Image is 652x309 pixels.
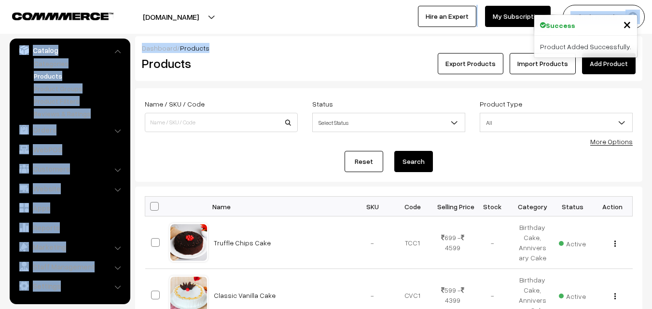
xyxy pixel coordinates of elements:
span: × [623,15,631,33]
a: COMMMERCE [12,10,97,21]
a: Reviews & Ratings [31,108,127,119]
a: Reports [12,219,127,236]
a: Product Filters [31,96,127,106]
span: All [480,114,632,131]
a: Hire an Expert [418,6,476,27]
th: SKU [353,197,393,216]
button: ashish mendira… [563,5,645,29]
span: Active [559,289,586,301]
a: Orders [12,121,127,138]
img: COMMMERCE [12,13,113,20]
a: Categories [31,58,127,68]
button: Close [623,17,631,31]
a: Classic Vanilla Cake [214,291,276,299]
th: Name [208,197,353,216]
span: Products [180,44,209,52]
span: Select Status [312,113,465,132]
th: Category [513,197,553,216]
strong: Success [546,20,575,30]
th: Action [593,197,633,216]
a: Import Products [510,53,576,74]
span: Active [559,236,586,249]
a: Add Product [582,53,636,74]
img: Menu [614,241,616,247]
button: Export Products [438,53,503,74]
td: - [472,216,513,269]
img: user [625,10,640,24]
button: Search [394,151,433,172]
a: Products [31,71,127,81]
a: More Options [590,137,633,146]
button: [DOMAIN_NAME] [109,5,233,29]
a: Website [12,180,127,197]
a: Catalog [12,41,127,59]
td: 699 - 4599 [432,216,472,269]
td: Birthday Cake, Anniversary Cake [513,216,553,269]
th: Stock [472,197,513,216]
a: Customers [12,160,127,177]
label: Product Type [480,99,522,109]
input: Name / SKU / Code [145,113,298,132]
span: Select Status [313,114,465,131]
span: All [480,113,633,132]
a: Truffle Chips Cake [214,239,271,247]
a: Dashboard [142,44,177,52]
th: Selling Price [432,197,472,216]
img: Menu [614,293,616,299]
td: - [353,216,393,269]
h2: Products [142,56,297,71]
th: Status [553,197,593,216]
div: Product Added Successfully. [534,36,637,57]
label: Name / SKU / Code [145,99,205,109]
div: / [142,43,636,53]
th: Code [392,197,432,216]
a: Staff Management [12,258,127,275]
a: WebPOS [12,141,127,158]
a: Product Groups [31,83,127,94]
td: TCC1 [392,216,432,269]
label: Status [312,99,333,109]
a: Settings [12,277,127,295]
a: Apps [12,199,127,216]
a: Reset [345,151,383,172]
a: My Subscription [485,6,551,27]
a: Marketing [12,238,127,255]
